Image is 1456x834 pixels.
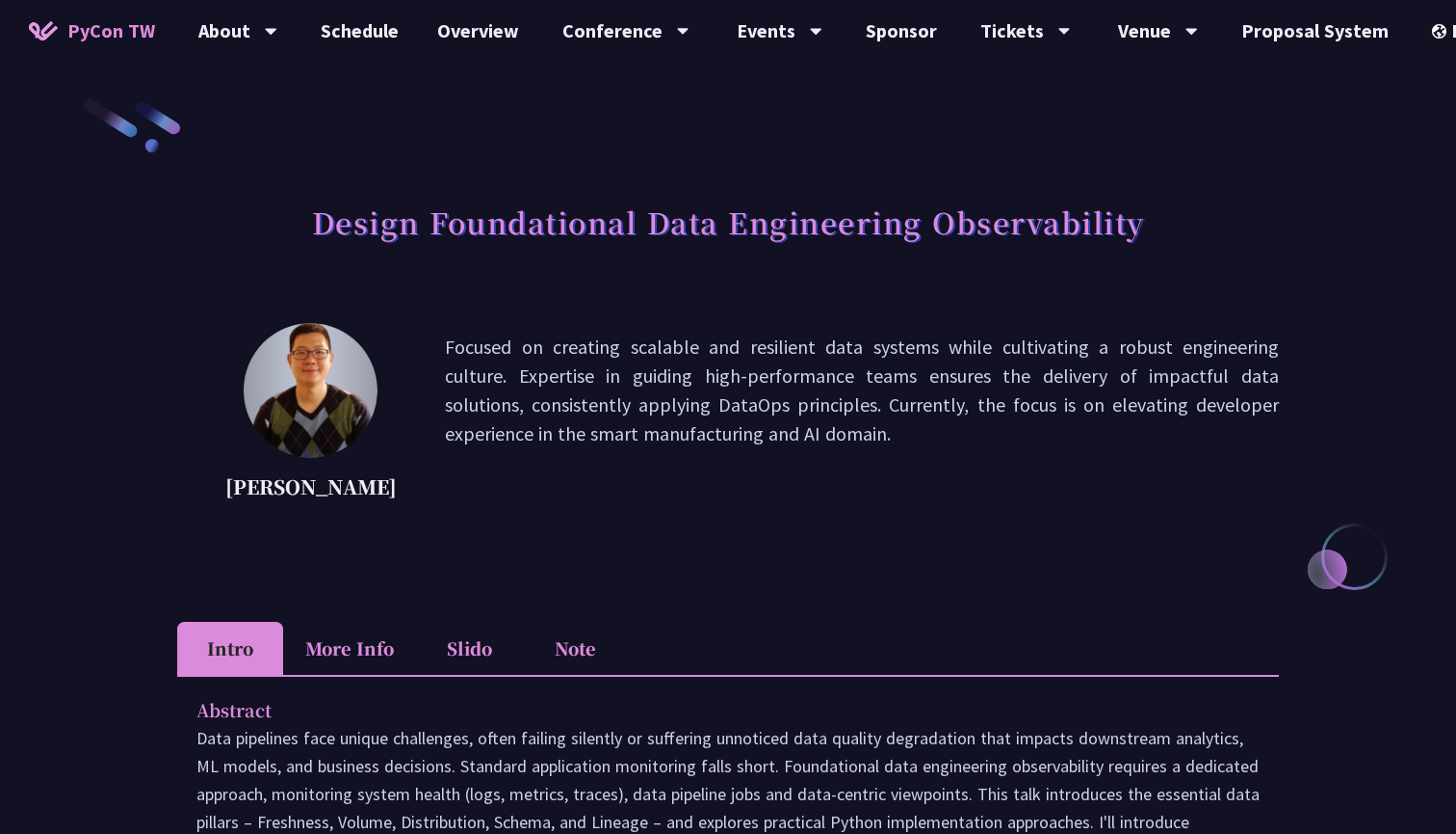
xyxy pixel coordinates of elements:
[445,333,1279,506] p: Focused on creating scalable and resilient data systems while cultivating a robust engineering cu...
[1432,24,1451,39] img: Locale Icon
[177,622,283,675] li: Intro
[29,21,58,40] img: Home icon of PyCon TW 2025
[312,193,1145,251] h1: Design Foundational Data Engineering Observability
[416,622,522,675] li: Slido
[67,16,155,45] span: PyCon TW
[522,622,628,675] li: Note
[225,472,397,501] p: [PERSON_NAME]
[196,696,1221,724] p: Abstract
[244,323,377,458] img: Shuhsi Lin
[283,622,416,675] li: More Info
[10,7,174,55] a: PyCon TW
